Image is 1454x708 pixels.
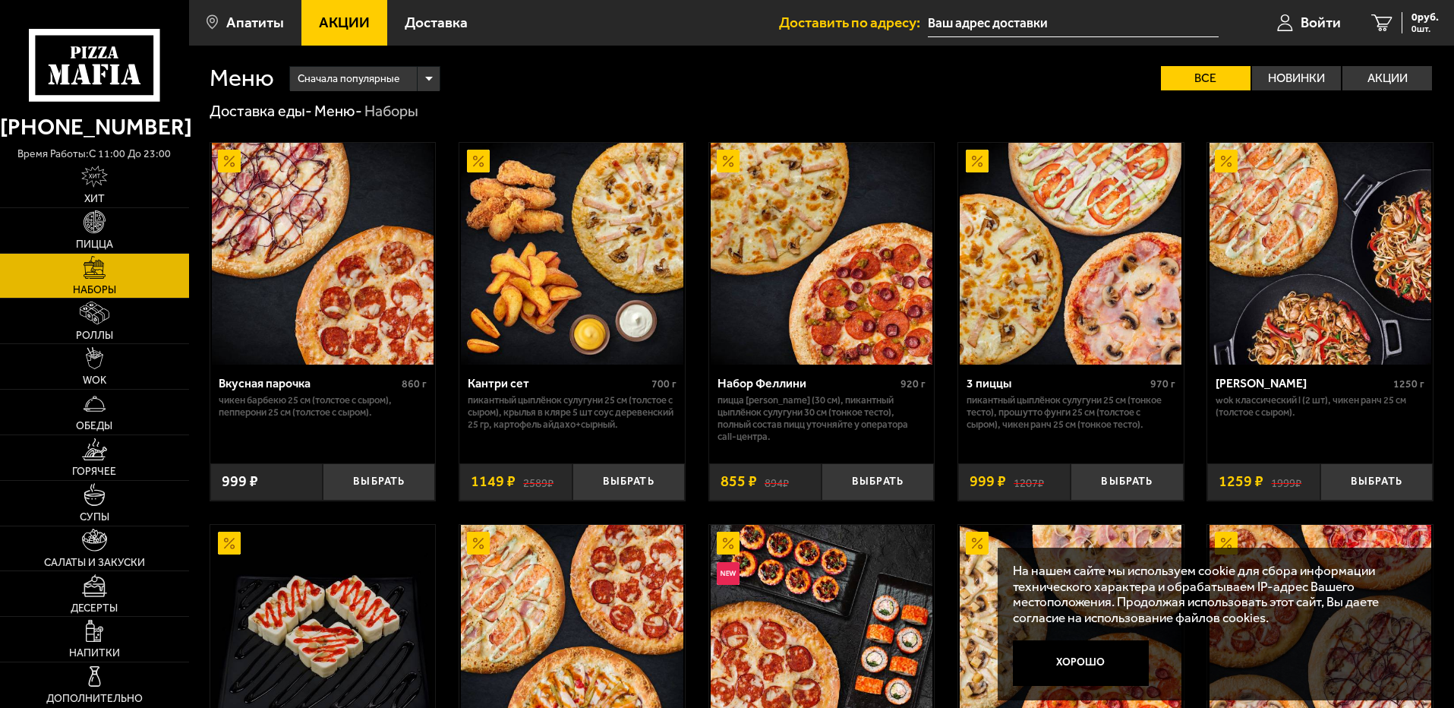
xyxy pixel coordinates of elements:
[709,143,935,365] a: АкционныйНабор Феллини
[711,143,932,365] img: Набор Феллини
[226,15,284,30] span: Апатиты
[80,512,109,523] span: Супы
[459,143,685,365] a: АкционныйКантри сет
[84,194,105,204] span: Хит
[1342,66,1432,90] label: Акции
[1071,463,1183,501] button: Выбрать
[314,102,362,120] a: Меню-
[523,474,554,489] s: 2589 ₽
[718,394,926,443] p: Пицца [PERSON_NAME] (30 см), Пикантный цыплёнок сулугуни 30 см (тонкое тесто), Полный состав пицц...
[76,330,113,341] span: Роллы
[966,150,989,172] img: Акционный
[1150,378,1175,390] span: 970 г
[218,532,241,555] img: Акционный
[1013,640,1150,686] button: Хорошо
[721,474,757,489] span: 855 ₽
[219,376,399,390] div: Вкусная парочка
[970,474,1006,489] span: 999 ₽
[960,143,1181,365] img: 3 пиццы
[1219,474,1263,489] span: 1259 ₽
[69,648,120,659] span: Напитки
[471,474,516,489] span: 1149 ₽
[218,150,241,172] img: Акционный
[298,65,399,93] span: Сначала популярные
[928,9,1219,37] input: Ваш адрес доставки
[44,558,145,568] span: Салаты и закуски
[468,376,648,390] div: Кантри сет
[83,375,106,386] span: WOK
[1301,15,1341,30] span: Войти
[76,421,112,431] span: Обеды
[1216,376,1389,390] div: [PERSON_NAME]
[1014,474,1044,489] s: 1207 ₽
[319,15,370,30] span: Акции
[779,15,928,30] span: Доставить по адресу:
[364,102,418,122] div: Наборы
[73,285,116,296] span: Наборы
[1210,143,1431,365] img: Вилла Капри
[467,150,490,172] img: Акционный
[210,66,274,90] h1: Меню
[967,394,1175,431] p: Пикантный цыплёнок сулугуни 25 см (тонкое тесто), Прошутто Фунги 25 см (толстое с сыром), Чикен Р...
[1207,143,1433,365] a: АкционныйВилла Капри
[46,694,143,704] span: Дополнительно
[72,466,116,477] span: Горячее
[1271,474,1301,489] s: 1999 ₽
[1013,563,1410,626] p: На нашем сайте мы используем cookie для сбора информации технического характера и обрабатываем IP...
[323,463,435,501] button: Выбрать
[1252,66,1342,90] label: Новинки
[717,532,740,555] img: Акционный
[900,378,926,390] span: 920 г
[765,474,789,489] s: 894 ₽
[1161,66,1251,90] label: Все
[222,474,258,489] span: 999 ₽
[71,603,118,614] span: Десерты
[212,143,434,365] img: Вкусная парочка
[958,143,1184,365] a: Акционный3 пиццы
[572,463,685,501] button: Выбрать
[1215,150,1238,172] img: Акционный
[1215,532,1238,555] img: Акционный
[405,15,468,30] span: Доставка
[468,394,677,431] p: Пикантный цыплёнок сулугуни 25 см (толстое с сыром), крылья в кляре 5 шт соус деревенский 25 гр, ...
[967,376,1146,390] div: 3 пиццы
[1411,24,1439,33] span: 0 шт.
[718,376,897,390] div: Набор Феллини
[210,102,312,120] a: Доставка еды-
[822,463,934,501] button: Выбрать
[651,378,677,390] span: 700 г
[717,562,740,585] img: Новинка
[461,143,683,365] img: Кантри сет
[1411,12,1439,23] span: 0 руб.
[1216,394,1424,419] p: Wok классический L (2 шт), Чикен Ранч 25 см (толстое с сыром).
[966,532,989,555] img: Акционный
[402,378,427,390] span: 860 г
[219,394,427,419] p: Чикен Барбекю 25 см (толстое с сыром), Пепперони 25 см (толстое с сыром).
[467,532,490,555] img: Акционный
[76,239,113,250] span: Пицца
[1393,378,1424,390] span: 1250 г
[717,150,740,172] img: Акционный
[1320,463,1433,501] button: Выбрать
[210,143,436,365] a: АкционныйВкусная парочка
